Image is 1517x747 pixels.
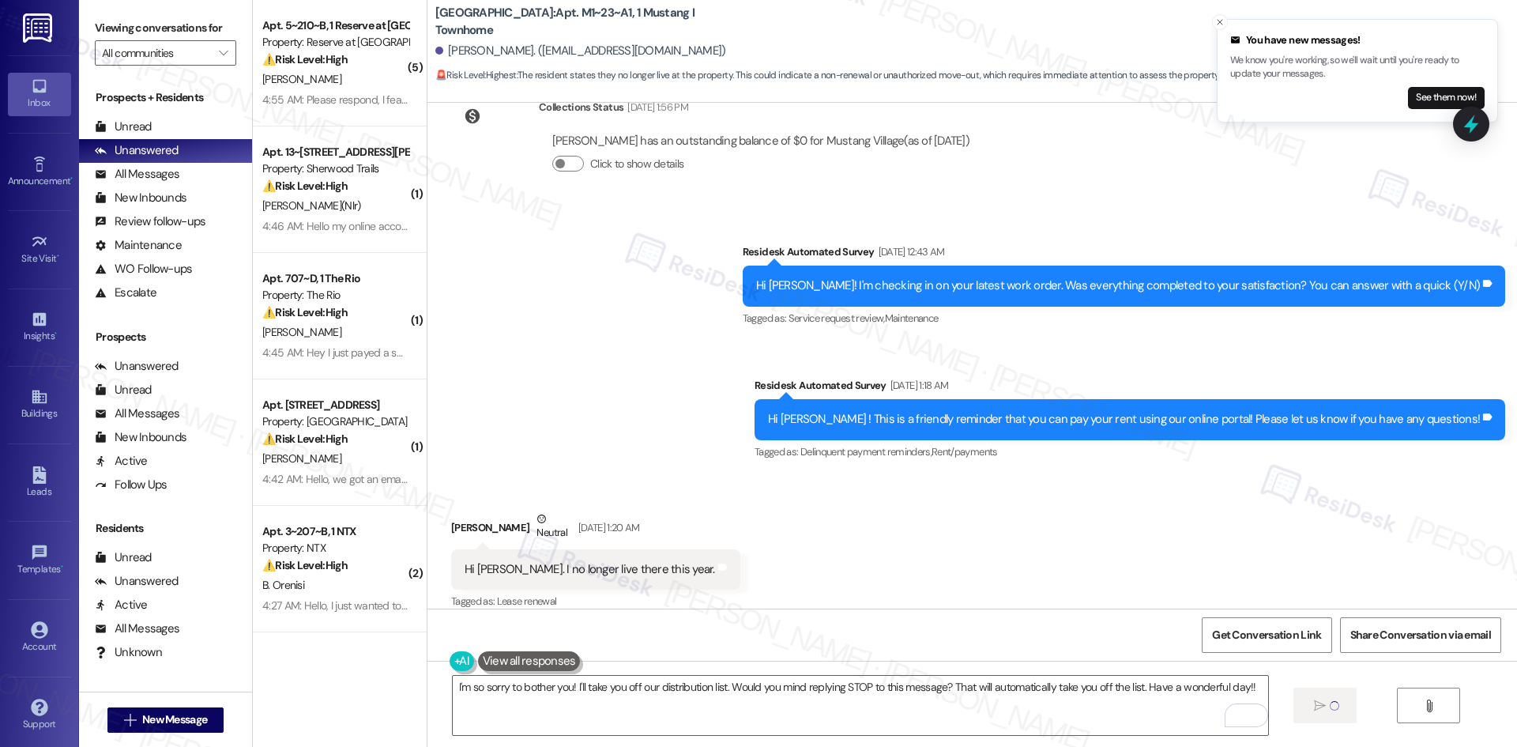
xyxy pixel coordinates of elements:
div: [PERSON_NAME] has an outstanding balance of $0 for Mustang Village (as of [DATE]) [552,133,969,149]
span: Share Conversation via email [1350,627,1491,643]
div: 4:55 AM: Please respond, I fear I may have been given a fake email [262,92,567,107]
a: Account [8,617,71,659]
div: Review follow-ups [95,213,205,230]
div: Collections Status [539,99,623,115]
b: [GEOGRAPHIC_DATA]: Apt. M1~23~A1, 1 Mustang I Townhome [435,5,751,39]
button: Close toast [1212,14,1228,30]
div: 4:27 AM: Hello, I just wanted to ask if it was possible to pay it by [DATE] because that's when I... [262,598,1031,613]
div: Active [95,453,148,470]
button: See them now! [1408,87,1485,109]
div: New Inbounds [95,429,186,446]
button: Share Conversation via email [1340,617,1501,653]
div: Escalate [95,285,156,301]
strong: ⚠️ Risk Level: High [262,432,348,446]
span: New Message [142,711,207,728]
span: • [57,251,59,262]
i:  [124,714,136,726]
div: Tagged as: [743,307,1505,330]
span: [PERSON_NAME] [262,451,341,466]
strong: ⚠️ Risk Level: High [262,179,348,193]
div: New Inbounds [95,190,186,206]
span: : The resident states they no longer live at the property. This could indicate a non-renewal or u... [435,67,1476,84]
button: New Message [107,707,224,733]
strong: 🚨 Risk Level: Highest [435,69,517,81]
div: [PERSON_NAME] [451,511,740,549]
div: Unanswered [95,573,179,590]
a: Support [8,694,71,737]
strong: ⚠️ Risk Level: High [262,52,348,66]
div: Residesk Automated Survey [755,377,1505,399]
div: Property: NTX [262,540,408,556]
label: Click to show details [590,156,683,172]
span: [PERSON_NAME] [262,72,341,86]
div: Neutral [533,511,570,544]
a: Site Visit • [8,228,71,271]
div: Apt. 3~207~B, 1 NTX [262,523,408,540]
span: • [55,328,57,339]
div: Unread [95,382,152,398]
img: ResiDesk Logo [23,13,55,43]
span: Service request review , [789,311,885,325]
div: Prospects + Residents [79,89,252,106]
div: [DATE] 1:56 PM [623,99,688,115]
div: You have new messages! [1230,32,1485,48]
div: [DATE] 12:43 AM [875,243,945,260]
strong: ⚠️ Risk Level: High [262,558,348,572]
div: Apt. 13~[STREET_ADDRESS][PERSON_NAME] [262,144,408,160]
button: Get Conversation Link [1202,617,1331,653]
div: Tagged as: [755,440,1505,463]
div: Unanswered [95,142,179,159]
span: Rent/payments [932,445,998,458]
div: Tagged as: [451,590,740,613]
span: Lease renewal [497,594,557,608]
div: [DATE] 1:18 AM [886,377,949,394]
div: Hi [PERSON_NAME]. I no longer live there this year. [465,561,715,578]
span: • [61,561,63,572]
div: Property: Sherwood Trails [262,160,408,177]
div: 4:46 AM: Hello my online account still not working for me to pay my rent trying to see if I did a... [262,219,1020,233]
div: Residents [79,520,252,537]
div: Property: Reserve at [GEOGRAPHIC_DATA] [262,34,408,51]
div: Apt. 5~210~B, 1 Reserve at [GEOGRAPHIC_DATA] [262,17,408,34]
i:  [219,47,228,59]
div: Hi [PERSON_NAME] ! This is a friendly reminder that you can pay your rent using our online portal... [768,411,1480,428]
div: All Messages [95,166,179,183]
span: • [70,173,73,184]
div: Prospects [79,329,252,345]
div: All Messages [95,406,179,422]
i:  [1314,700,1326,712]
div: Follow Ups [95,477,168,493]
div: Active [95,597,148,613]
span: Get Conversation Link [1212,627,1321,643]
div: Unanswered [95,358,179,375]
a: Templates • [8,539,71,582]
span: [PERSON_NAME] [262,325,341,339]
div: Hi [PERSON_NAME]! I'm checking in on your latest work order. Was everything completed to your sat... [756,277,1480,294]
a: Insights • [8,306,71,349]
textarea: To enrich screen reader interactions, please activate Accessibility in Grammarly extension settings [453,676,1268,735]
div: [PERSON_NAME]. ([EMAIL_ADDRESS][DOMAIN_NAME]) [435,43,726,59]
div: Apt. [STREET_ADDRESS] [262,397,408,413]
i:  [1423,700,1435,712]
div: Residesk Automated Survey [743,243,1505,266]
div: 4:42 AM: Hello, we got an email saying gate remotes were going to be reset [DATE] from 9-4. I tri... [262,472,1029,486]
strong: ⚠️ Risk Level: High [262,305,348,319]
label: Viewing conversations for [95,16,236,40]
span: [PERSON_NAME](Nlr) [262,198,360,213]
div: Unread [95,549,152,566]
p: We know you're working, so we'll wait until you're ready to update your messages. [1230,54,1485,81]
div: [DATE] 1:20 AM [574,519,640,536]
div: 4:45 AM: Hey I just payed a sum of 475 a couple weeks ago? [262,345,543,360]
div: Unread [95,119,152,135]
span: Maintenance [885,311,939,325]
a: Buildings [8,383,71,426]
div: Unknown [95,644,162,661]
a: Leads [8,462,71,504]
div: Maintenance [95,237,182,254]
input: All communities [102,40,211,66]
div: Property: [GEOGRAPHIC_DATA] [262,413,408,430]
div: All Messages [95,621,179,637]
div: WO Follow-ups [95,261,192,277]
div: Apt. 707~D, 1 The Rio [262,270,408,287]
span: Delinquent payment reminders , [800,445,932,458]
